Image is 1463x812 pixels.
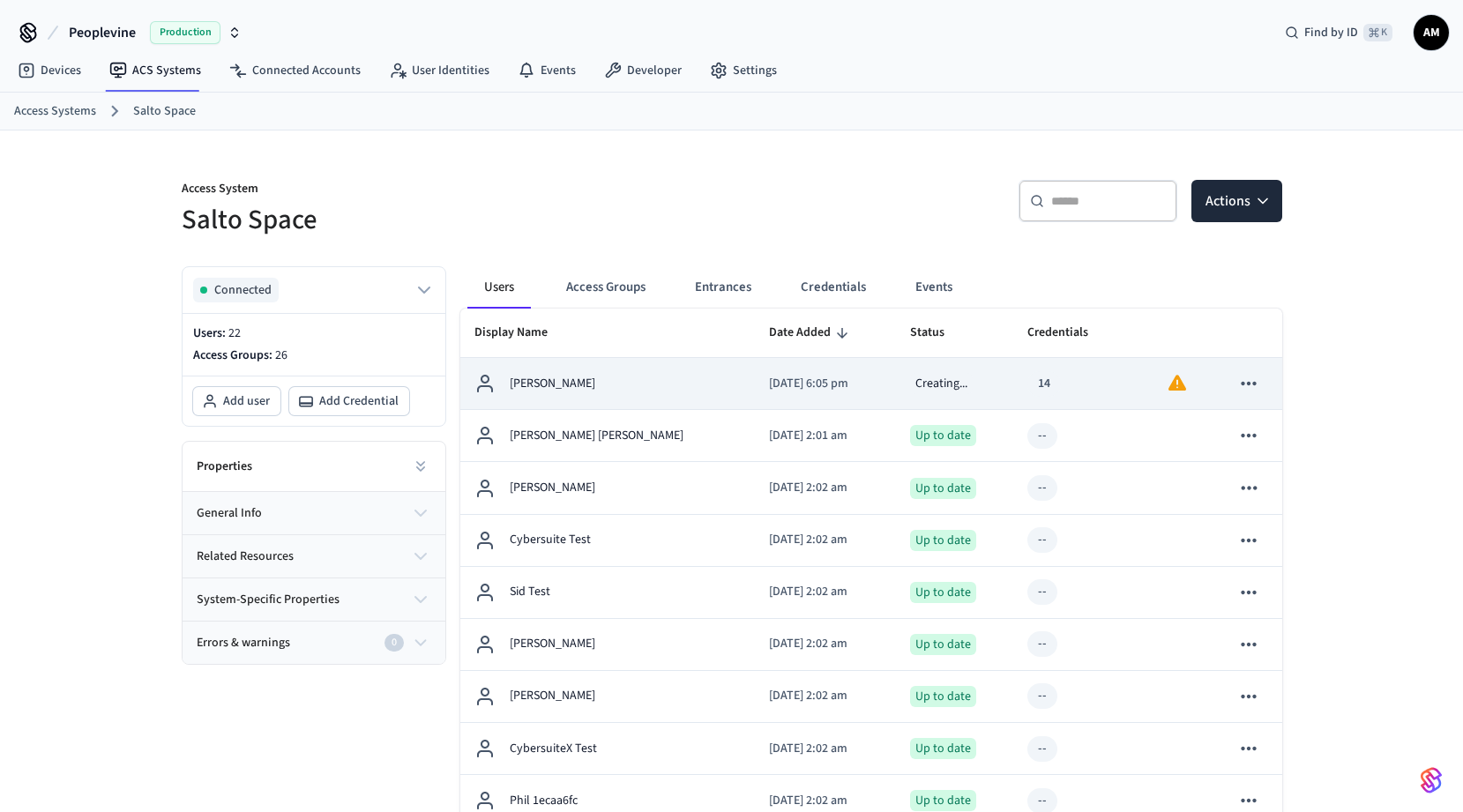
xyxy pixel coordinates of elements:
[590,55,696,86] a: Developer
[150,21,220,44] span: Production
[1038,740,1047,758] div: --
[183,492,445,534] button: general info
[193,324,435,343] p: Users:
[510,792,578,810] p: Phil 1ecaa6fc
[769,792,881,810] p: [DATE] 2:02 am
[910,319,967,346] span: Status
[1415,17,1447,48] span: AM
[1038,427,1047,445] div: --
[193,346,435,365] p: Access Groups:
[4,55,95,86] a: Devices
[510,740,597,758] p: CybersuiteX Test
[197,548,294,566] span: related resources
[769,583,881,601] p: [DATE] 2:02 am
[183,622,445,664] button: Errors & warnings0
[1421,766,1442,794] img: SeamLogoGradient.69752ec5.svg
[197,634,290,652] span: Errors & warnings
[1027,319,1111,346] span: Credentials
[197,504,262,523] span: general info
[228,324,241,342] span: 22
[910,686,976,707] div: Up to date
[769,319,854,346] span: Date Added
[69,22,136,43] span: Peoplevine
[769,687,881,705] p: [DATE] 2:02 am
[769,635,881,653] p: [DATE] 2:02 am
[769,375,881,393] p: [DATE] 6:05 pm
[901,266,967,309] button: Events
[182,202,721,238] h5: Salto Space
[133,102,196,121] a: Salto Space
[193,387,280,415] button: Add user
[910,425,976,446] div: Up to date
[1038,479,1047,497] div: --
[214,281,272,299] span: Connected
[183,535,445,577] button: related resources
[510,583,550,601] p: Sid Test
[1038,531,1047,549] div: --
[769,479,881,497] p: [DATE] 2:02 am
[95,55,215,86] a: ACS Systems
[1038,375,1050,393] div: 14
[289,387,409,415] button: Add Credential
[504,55,590,86] a: Events
[197,591,340,609] span: system-specific properties
[510,531,591,549] p: Cybersuite Test
[1414,15,1449,50] button: AM
[769,427,881,445] p: [DATE] 2:01 am
[319,392,399,410] span: Add Credential
[193,278,435,302] button: Connected
[910,373,973,394] div: Creating...
[769,531,881,549] p: [DATE] 2:02 am
[1038,687,1047,705] div: --
[1038,792,1047,810] div: --
[510,687,595,705] p: [PERSON_NAME]
[769,740,881,758] p: [DATE] 2:02 am
[910,582,976,603] div: Up to date
[910,634,976,655] div: Up to date
[275,346,287,364] span: 26
[1038,583,1047,601] div: --
[510,375,595,393] p: [PERSON_NAME]
[787,266,880,309] button: Credentials
[910,530,976,551] div: Up to date
[384,634,404,652] div: 0
[467,266,531,309] button: Users
[510,635,595,653] p: [PERSON_NAME]
[552,266,660,309] button: Access Groups
[215,55,375,86] a: Connected Accounts
[14,102,96,121] a: Access Systems
[182,180,721,202] p: Access System
[1304,24,1358,41] span: Find by ID
[510,479,595,497] p: [PERSON_NAME]
[183,578,445,621] button: system-specific properties
[197,458,252,475] h2: Properties
[1038,635,1047,653] div: --
[696,55,791,86] a: Settings
[1271,17,1407,48] div: Find by ID⌘ K
[910,738,976,759] div: Up to date
[510,427,683,445] p: [PERSON_NAME] [PERSON_NAME]
[910,478,976,499] div: Up to date
[223,392,270,410] span: Add user
[474,319,571,346] span: Display Name
[375,55,504,86] a: User Identities
[1191,180,1282,222] button: Actions
[910,790,976,811] div: Up to date
[681,266,765,309] button: Entrances
[1363,24,1392,41] span: ⌘ K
